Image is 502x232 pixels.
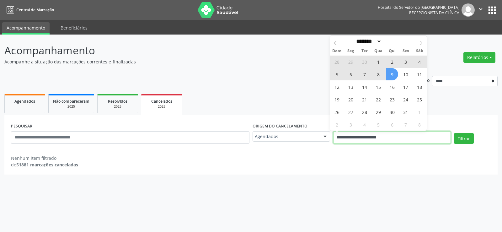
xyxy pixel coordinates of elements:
div: 2025 [53,104,89,109]
span: Outubro 24, 2025 [400,93,412,105]
span: Recepcionista da clínica [409,10,459,15]
span: Seg [344,49,358,53]
p: Acompanhe a situação das marcações correntes e finalizadas [4,58,350,65]
button:  [475,3,487,17]
span: Setembro 30, 2025 [358,56,371,68]
span: Outubro 19, 2025 [331,93,343,105]
span: Outubro 30, 2025 [386,106,398,118]
span: Outubro 17, 2025 [400,81,412,93]
span: Novembro 2, 2025 [331,118,343,131]
span: Novembro 8, 2025 [414,118,426,131]
span: Outubro 7, 2025 [358,68,371,80]
span: Outubro 25, 2025 [414,93,426,105]
div: 2025 [102,104,133,109]
label: Origem do cancelamento [253,121,307,131]
span: Outubro 28, 2025 [358,106,371,118]
span: Outubro 6, 2025 [344,68,357,80]
span: Cancelados [151,99,172,104]
span: Novembro 7, 2025 [400,118,412,131]
button: Filtrar [454,133,474,144]
span: Outubro 11, 2025 [414,68,426,80]
span: Outubro 5, 2025 [331,68,343,80]
span: Setembro 28, 2025 [331,56,343,68]
span: Dom [330,49,344,53]
span: Agendados [255,133,317,140]
span: Resolvidos [108,99,127,104]
div: 2025 [146,104,178,109]
span: Outubro 2, 2025 [386,56,398,68]
span: Outubro 10, 2025 [400,68,412,80]
div: de [11,161,78,168]
span: Novembro 5, 2025 [372,118,384,131]
button: apps [487,5,498,16]
i:  [477,6,484,13]
button: Relatórios [463,52,495,63]
span: Outubro 16, 2025 [386,81,398,93]
span: Ter [358,49,371,53]
span: Outubro 31, 2025 [400,106,412,118]
span: Outubro 3, 2025 [400,56,412,68]
span: Outubro 14, 2025 [358,81,371,93]
span: Qui [385,49,399,53]
label: PESQUISAR [11,121,32,131]
select: Month [354,38,382,45]
span: Outubro 23, 2025 [386,93,398,105]
span: Outubro 4, 2025 [414,56,426,68]
span: Outubro 15, 2025 [372,81,384,93]
span: Novembro 6, 2025 [386,118,398,131]
span: Novembro 4, 2025 [358,118,371,131]
a: Central de Marcação [4,5,54,15]
span: Outubro 22, 2025 [372,93,384,105]
span: Outubro 8, 2025 [372,68,384,80]
div: Hospital do Servidor do [GEOGRAPHIC_DATA] [378,5,459,10]
strong: 51881 marcações canceladas [16,162,78,168]
span: Outubro 21, 2025 [358,93,371,105]
span: Agendados [14,99,35,104]
span: Outubro 20, 2025 [344,93,357,105]
span: Outubro 9, 2025 [386,68,398,80]
a: Beneficiários [56,22,92,33]
p: Acompanhamento [4,43,350,58]
span: Outubro 29, 2025 [372,106,384,118]
span: Outubro 13, 2025 [344,81,357,93]
span: Outubro 27, 2025 [344,106,357,118]
a: Acompanhamento [2,22,50,35]
span: Sáb [413,49,427,53]
span: Outubro 18, 2025 [414,81,426,93]
span: Sex [399,49,413,53]
span: Outubro 12, 2025 [331,81,343,93]
span: Setembro 29, 2025 [344,56,357,68]
span: Não compareceram [53,99,89,104]
span: Qua [371,49,385,53]
img: img [462,3,475,17]
span: Novembro 1, 2025 [414,106,426,118]
span: Outubro 1, 2025 [372,56,384,68]
span: Outubro 26, 2025 [331,106,343,118]
span: Novembro 3, 2025 [344,118,357,131]
span: Central de Marcação [16,7,54,13]
div: Nenhum item filtrado [11,155,78,161]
